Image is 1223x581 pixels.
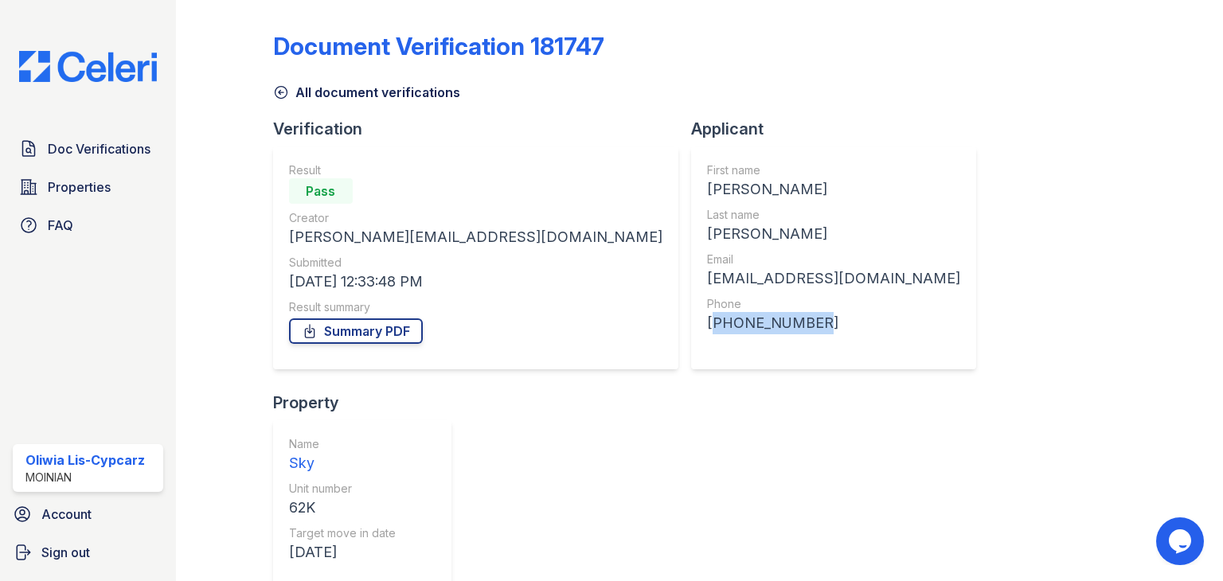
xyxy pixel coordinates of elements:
div: First name [707,162,960,178]
a: Doc Verifications [13,133,163,165]
div: Moinian [25,470,145,485]
div: Last name [707,207,960,223]
div: Sky [289,452,396,474]
a: Sign out [6,536,170,568]
div: [PERSON_NAME] [707,223,960,245]
div: 62K [289,497,396,519]
div: [EMAIL_ADDRESS][DOMAIN_NAME] [707,267,960,290]
img: CE_Logo_Blue-a8612792a0a2168367f1c8372b55b34899dd931a85d93a1a3d3e32e68fde9ad4.png [6,51,170,82]
div: Creator [289,210,662,226]
div: Unit number [289,481,396,497]
a: Properties [13,171,163,203]
div: Email [707,252,960,267]
a: FAQ [13,209,163,241]
div: Name [289,436,396,452]
a: All document verifications [273,83,460,102]
div: Phone [707,296,960,312]
span: Account [41,505,92,524]
span: Properties [48,177,111,197]
a: Summary PDF [289,318,423,344]
div: [DATE] [289,541,396,563]
a: Account [6,498,170,530]
div: Submitted [289,255,662,271]
span: FAQ [48,216,73,235]
div: Result [289,162,662,178]
div: Pass [289,178,353,204]
div: Verification [273,118,691,140]
span: Sign out [41,543,90,562]
div: Result summary [289,299,662,315]
iframe: chat widget [1156,517,1207,565]
div: [PERSON_NAME] [707,178,960,201]
a: Name Sky [289,436,396,474]
div: [PHONE_NUMBER] [707,312,960,334]
div: Oliwia Lis-Cypcarz [25,450,145,470]
div: Applicant [691,118,989,140]
div: Target move in date [289,525,396,541]
div: [PERSON_NAME][EMAIL_ADDRESS][DOMAIN_NAME] [289,226,662,248]
div: Document Verification 181747 [273,32,604,60]
span: Doc Verifications [48,139,150,158]
div: [DATE] 12:33:48 PM [289,271,662,293]
div: Property [273,392,464,414]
